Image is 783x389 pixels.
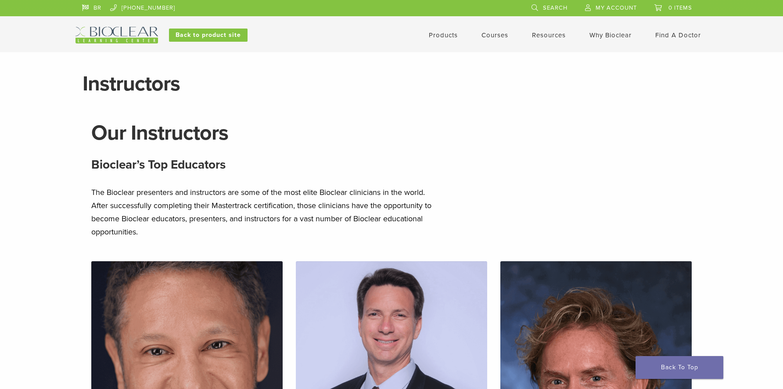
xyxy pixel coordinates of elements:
a: Back to product site [169,29,248,42]
a: Products [429,31,458,39]
h3: Bioclear’s Top Educators [91,154,692,175]
p: The Bioclear presenters and instructors are some of the most elite Bioclear clinicians in the wor... [91,186,442,238]
h1: Our Instructors [91,122,692,144]
a: Back To Top [636,356,723,379]
a: Why Bioclear [589,31,632,39]
span: Search [543,4,567,11]
a: Find A Doctor [655,31,701,39]
a: Courses [481,31,508,39]
a: Resources [532,31,566,39]
span: 0 items [668,4,692,11]
h1: Instructors [83,73,700,94]
span: My Account [596,4,637,11]
img: Bioclear [75,27,158,43]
